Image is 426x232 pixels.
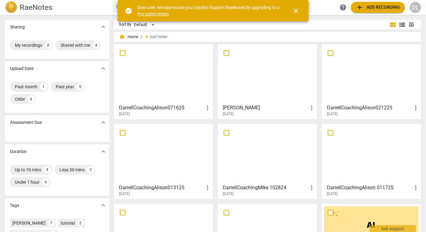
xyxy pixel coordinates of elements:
div: 1 [40,83,47,90]
a: Help [337,2,349,13]
span: expand_more [99,65,107,72]
div: Less 30 mins [59,167,85,173]
a: DarrellCoachingAlison071625[DATE] [116,46,211,116]
span: expand_more [99,23,107,31]
button: List view [397,20,407,29]
h3: Angela&Diana [223,104,308,112]
span: more_vert [308,184,315,191]
div: 6 [28,95,35,103]
p: Upload Date [10,65,33,72]
a: DarrellCoachingMIke 102824[DATE] [220,126,315,196]
div: Past month [15,84,37,90]
button: Upload [351,2,405,13]
p: Duration [10,148,27,155]
div: Dear user, we appreciate your loyalty! Support RaeNotes by upgrading to a [138,4,281,17]
span: view_module [389,21,397,28]
span: more_vert [204,184,211,191]
div: Default [134,20,157,30]
span: [DATE] [223,112,234,117]
img: Logo [5,1,17,14]
div: Older [15,96,25,102]
span: [DATE] [119,191,130,197]
span: [DATE] [223,191,234,197]
h3: DarrellCoachingAlison013125 [119,184,204,191]
div: Up to 10 mins [15,167,41,173]
span: Add recording [356,4,400,11]
div: My recordings [15,42,42,48]
button: Close [289,3,304,18]
button: Show more [99,201,108,210]
a: DarrellCoachingAlison021225[DATE] [324,46,419,116]
button: Show more [99,64,108,73]
div: 2 [77,220,84,226]
span: close [292,7,300,15]
h2: RaeNotes [20,3,52,12]
div: 5 [77,83,84,90]
span: more_vert [204,104,211,112]
div: 2 [87,166,94,173]
span: [DATE] [327,191,338,197]
span: table_chart [409,22,415,28]
span: add [143,34,150,40]
div: 4 [93,42,100,49]
span: expand_more [99,202,107,209]
span: [DATE] [327,112,338,117]
p: Sharing [10,24,25,30]
a: LogoRaeNotes [5,1,108,14]
span: expand_more [99,119,107,126]
span: [DATE] [119,112,130,117]
button: Show more [99,22,108,32]
h3: DarrellCoachingMIke 102824 [223,184,308,191]
h3: DarrellCoachingAlison021225 [327,104,412,112]
span: add [356,4,363,11]
span: more_vert [308,104,315,112]
a: Pro subscription [138,11,169,16]
div: Under 1 hour [15,179,40,185]
span: search [115,4,123,11]
h3: DarrellCoachingAlison 011725 [327,184,412,191]
a: DarrellCoachingAlison013125[DATE] [116,126,211,196]
p: Assessment Due [10,119,42,126]
button: Tile view [388,20,397,29]
span: help [339,4,347,11]
button: Table view [407,20,416,29]
a: [PERSON_NAME][DATE] [220,46,315,116]
div: 7 [48,220,55,226]
div: 6 [42,178,50,186]
span: home [119,34,125,40]
span: Add folder [150,35,168,39]
span: Home [119,34,138,40]
span: view_list [398,21,406,28]
button: Show more [99,147,108,156]
div: [PERSON_NAME] [12,220,46,226]
button: DL [410,2,421,13]
div: Sort By [119,22,131,27]
span: / [141,35,142,39]
button: Show more [99,118,108,127]
h3: DarrellCoachingAlison071625 [119,104,204,112]
span: expand_more [99,148,107,155]
div: tutorial [61,220,75,226]
p: Tags [10,202,19,209]
span: more_vert [412,184,419,191]
div: 8 [45,42,52,49]
a: DarrellCoachingAlison 011725[DATE] [324,126,419,196]
span: more_vert [412,104,419,112]
div: Past year [56,84,74,90]
div: Ask support [370,225,416,232]
span: check_circle [125,7,133,15]
div: 4 [44,166,51,173]
div: Shared with me [60,42,90,48]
